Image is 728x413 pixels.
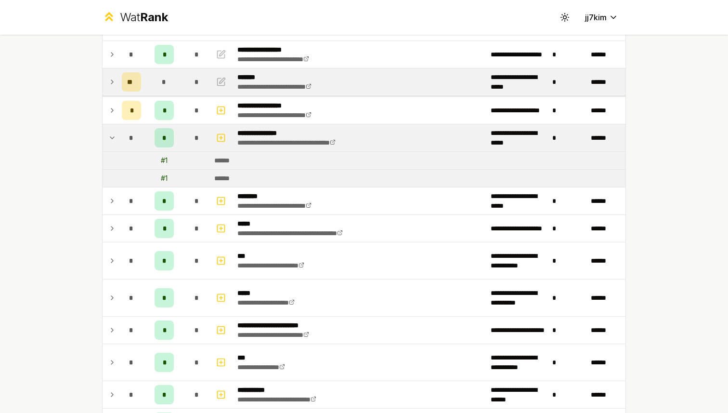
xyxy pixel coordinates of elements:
button: jj7kim [577,9,626,26]
span: jj7kim [585,12,607,23]
div: # 1 [161,156,168,165]
a: WatRank [102,10,168,25]
span: Rank [140,10,168,24]
div: Wat [120,10,168,25]
div: # 1 [161,173,168,183]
